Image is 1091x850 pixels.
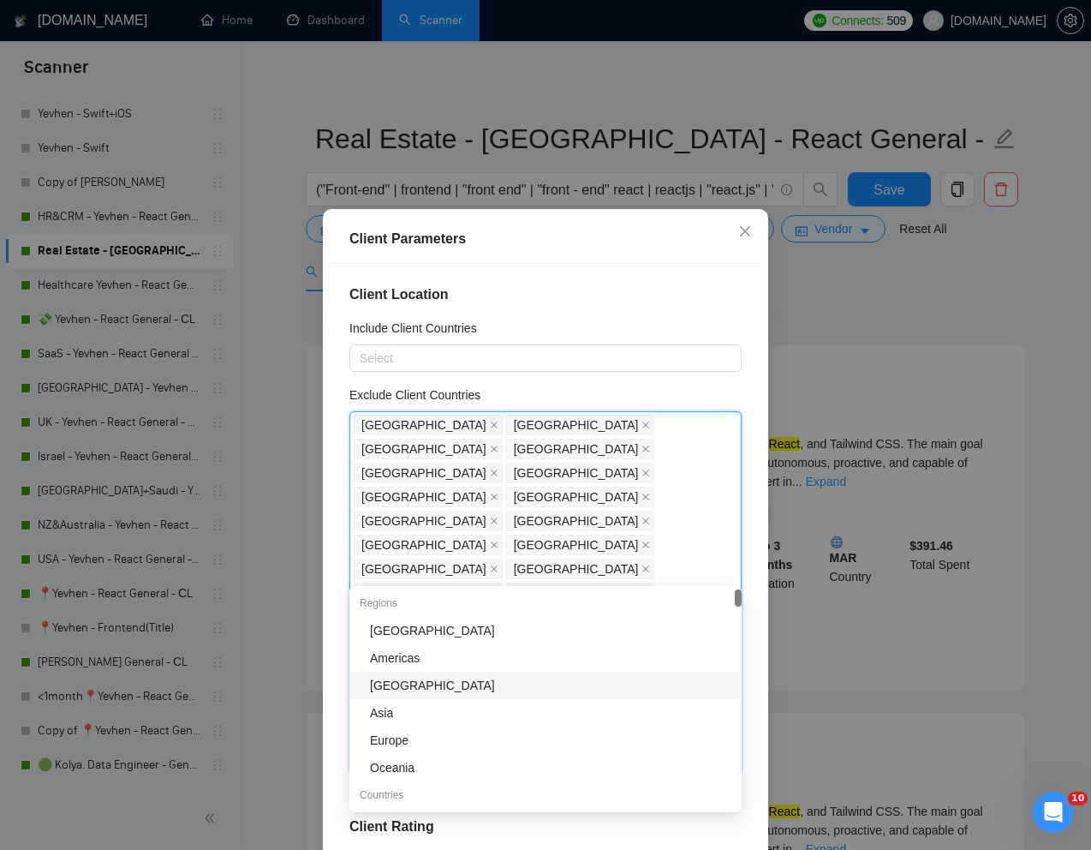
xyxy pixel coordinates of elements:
div: Africa [349,617,742,644]
span: close [641,493,650,501]
span: [GEOGRAPHIC_DATA] [514,560,639,578]
iframe: Intercom live chat [1033,792,1074,833]
div: [GEOGRAPHIC_DATA] [370,676,731,695]
span: [GEOGRAPHIC_DATA] [361,488,486,506]
span: [GEOGRAPHIC_DATA] [361,536,486,554]
span: close [490,493,498,501]
span: [GEOGRAPHIC_DATA] [361,464,486,482]
span: Philippines [506,463,655,483]
span: [GEOGRAPHIC_DATA] [514,488,639,506]
span: close [738,224,752,238]
span: close [641,565,650,573]
span: close [490,469,498,477]
span: Uzbekistan [506,487,655,507]
div: [GEOGRAPHIC_DATA] [370,621,731,640]
h4: Client Location [349,284,742,305]
div: Asia [349,699,742,727]
div: Regions [349,590,742,617]
span: [GEOGRAPHIC_DATA] [514,536,639,554]
span: Zambia [506,583,655,603]
span: close [490,445,498,453]
span: close [490,421,498,429]
span: close [641,421,650,429]
span: [GEOGRAPHIC_DATA] [361,584,486,602]
span: [GEOGRAPHIC_DATA] [361,416,486,434]
span: Tanzania [506,559,655,579]
span: close [641,445,650,453]
div: Oceania [349,754,742,781]
span: [GEOGRAPHIC_DATA] [361,560,486,578]
span: Pakistan [354,439,503,459]
span: 10 [1068,792,1088,805]
span: close [641,517,650,525]
div: Americas [370,649,731,667]
span: [GEOGRAPHIC_DATA] [514,584,639,602]
div: Europe [370,731,731,750]
button: Close [722,209,768,255]
span: Bangladesh [506,415,655,435]
span: [GEOGRAPHIC_DATA] [514,440,639,458]
span: close [490,541,498,549]
span: close [641,541,650,549]
span: [GEOGRAPHIC_DATA] [361,512,486,530]
span: Belarus [354,535,503,555]
div: Oceania [370,758,731,777]
span: Somalia [506,535,655,555]
span: Ethiopia [354,583,503,603]
span: [GEOGRAPHIC_DATA] [514,512,639,530]
span: India [354,415,503,435]
span: [GEOGRAPHIC_DATA] [361,440,486,458]
span: Uruguay [506,511,655,531]
span: [GEOGRAPHIC_DATA] [514,464,639,482]
div: Americas [349,644,742,672]
h5: Exclude Client Countries [349,386,480,404]
span: Kazakhstan [354,511,503,531]
div: Countries [349,781,742,809]
span: Russia [354,487,503,507]
div: Antarctica [349,672,742,699]
span: Nigeria [506,439,655,459]
span: [GEOGRAPHIC_DATA] [514,416,639,434]
span: Uganda [354,559,503,579]
h5: Include Client Countries [349,319,477,338]
div: Client Parameters [349,229,742,249]
span: Niger [354,463,503,483]
h4: Client Rating [349,817,742,837]
div: Asia [370,703,731,722]
span: close [490,565,498,573]
span: close [490,517,498,525]
span: close [641,469,650,477]
div: Europe [349,727,742,754]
